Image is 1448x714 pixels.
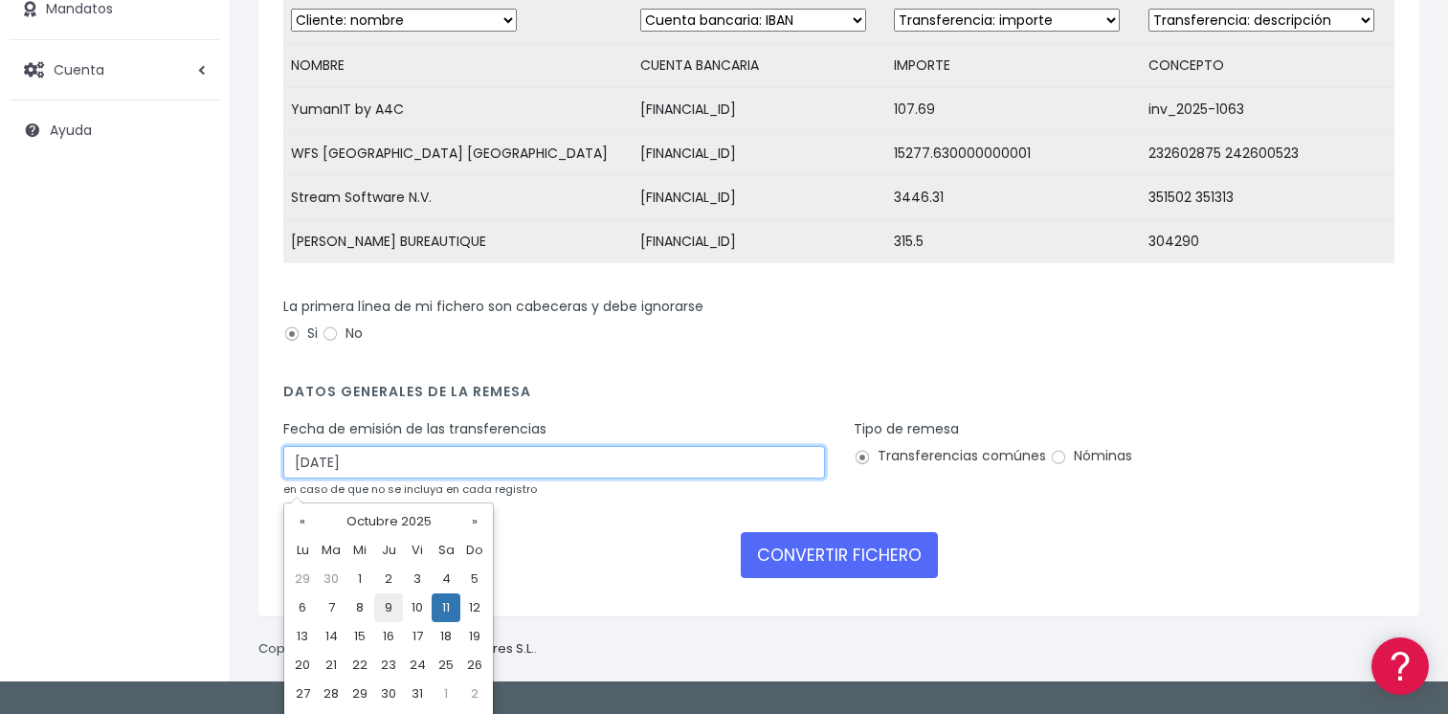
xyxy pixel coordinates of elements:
td: 26 [460,651,489,680]
th: Do [460,536,489,565]
button: CONVERTIR FICHERO [741,532,938,578]
a: Cuenta [10,50,220,90]
td: 11 [432,593,460,622]
td: 29 [288,565,317,593]
small: en caso de que no se incluya en cada registro [283,481,537,497]
td: IMPORTE [886,44,1140,88]
td: 27 [288,680,317,708]
td: 4 [432,565,460,593]
th: Ma [317,536,345,565]
td: [FINANCIAL_ID] [633,176,886,220]
td: 28 [317,680,345,708]
label: La primera línea de mi fichero son cabeceras y debe ignorarse [283,297,703,317]
p: Copyright © 2025 . [258,639,537,659]
td: 31 [403,680,432,708]
th: Ju [374,536,403,565]
td: [FINANCIAL_ID] [633,88,886,132]
td: 19 [460,622,489,651]
label: Nóminas [1050,446,1132,466]
td: 2 [374,565,403,593]
td: 9 [374,593,403,622]
td: CUENTA BANCARIA [633,44,886,88]
span: Cuenta [54,59,104,78]
td: 5 [460,565,489,593]
td: 24 [403,651,432,680]
th: » [460,507,489,536]
th: Lu [288,536,317,565]
td: 14 [317,622,345,651]
td: 351502 351313 [1141,176,1394,220]
td: 29 [345,680,374,708]
td: [FINANCIAL_ID] [633,220,886,264]
td: 2 [460,680,489,708]
label: Fecha de emisión de las transferencias [283,419,546,439]
label: Transferencias comúnes [854,446,1046,466]
td: 25 [432,651,460,680]
td: 22 [345,651,374,680]
td: 21 [317,651,345,680]
td: 15 [345,622,374,651]
td: 15277.630000000001 [886,132,1140,176]
th: « [288,507,317,536]
label: Si [283,324,318,344]
th: Octubre 2025 [317,507,460,536]
td: Stream Software N.V. [283,176,633,220]
th: Vi [403,536,432,565]
td: 23 [374,651,403,680]
td: 16 [374,622,403,651]
td: 20 [288,651,317,680]
h4: Datos generales de la remesa [283,384,1394,410]
td: [PERSON_NAME] BUREAUTIQUE [283,220,633,264]
td: 232602875 242600523 [1141,132,1394,176]
td: WFS [GEOGRAPHIC_DATA] [GEOGRAPHIC_DATA] [283,132,633,176]
td: 10 [403,593,432,622]
td: 8 [345,593,374,622]
td: 315.5 [886,220,1140,264]
td: 304290 [1141,220,1394,264]
td: 3 [403,565,432,593]
td: 3446.31 [886,176,1140,220]
a: Ayuda [10,110,220,150]
td: inv_2025-1063 [1141,88,1394,132]
td: 1 [432,680,460,708]
td: 13 [288,622,317,651]
td: 18 [432,622,460,651]
td: YumanIT by A4C [283,88,633,132]
td: 6 [288,593,317,622]
td: 7 [317,593,345,622]
td: 30 [317,565,345,593]
td: NOMBRE [283,44,633,88]
span: Ayuda [50,121,92,140]
td: 30 [374,680,403,708]
th: Mi [345,536,374,565]
td: 1 [345,565,374,593]
label: No [322,324,363,344]
td: [FINANCIAL_ID] [633,132,886,176]
th: Sa [432,536,460,565]
td: 107.69 [886,88,1140,132]
label: Tipo de remesa [854,419,959,439]
td: CONCEPTO [1141,44,1394,88]
td: 12 [460,593,489,622]
td: 17 [403,622,432,651]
